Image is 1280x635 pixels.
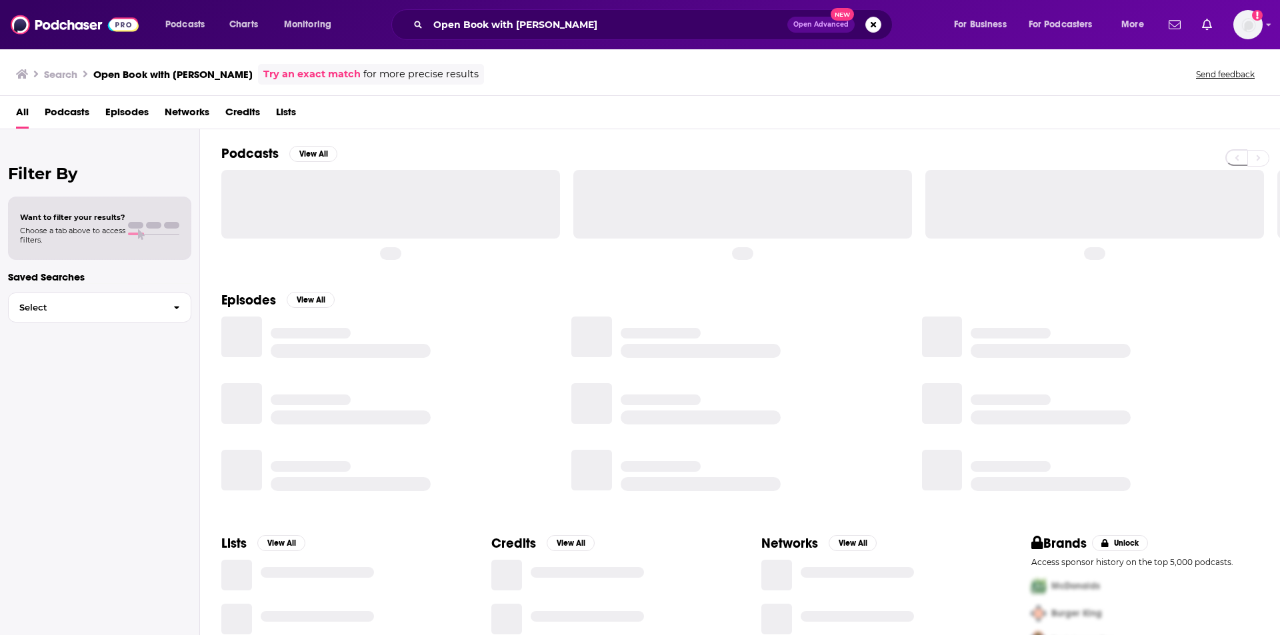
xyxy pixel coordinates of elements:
button: Unlock [1092,535,1149,551]
span: McDonalds [1051,580,1100,592]
a: Charts [221,14,266,35]
a: Credits [225,101,260,129]
span: New [831,8,855,21]
span: Podcasts [165,15,205,34]
h2: Credits [491,535,536,552]
span: Choose a tab above to access filters. [20,226,125,245]
a: CreditsView All [491,535,595,552]
h2: Episodes [221,292,276,309]
span: Want to filter your results? [20,213,125,222]
button: View All [257,535,305,551]
h2: Brands [1031,535,1087,552]
p: Saved Searches [8,271,191,283]
h2: Podcasts [221,145,279,162]
a: Lists [276,101,296,129]
span: Logged in as SkyHorsePub35 [1233,10,1263,39]
span: Open Advanced [793,21,849,28]
span: Monitoring [284,15,331,34]
button: open menu [156,14,222,35]
span: For Podcasters [1029,15,1093,34]
h2: Networks [761,535,818,552]
button: View All [547,535,595,551]
a: ListsView All [221,535,305,552]
a: Networks [165,101,209,129]
button: open menu [1112,14,1161,35]
img: User Profile [1233,10,1263,39]
span: More [1121,15,1144,34]
a: Episodes [105,101,149,129]
h2: Lists [221,535,247,552]
button: open menu [945,14,1023,35]
a: Try an exact match [263,67,361,82]
span: Charts [229,15,258,34]
a: Show notifications dropdown [1197,13,1217,36]
span: For Business [954,15,1007,34]
h3: Open Book with [PERSON_NAME] [93,68,253,81]
button: Send feedback [1192,69,1259,80]
button: open menu [1020,14,1112,35]
a: PodcastsView All [221,145,337,162]
img: Podchaser - Follow, Share and Rate Podcasts [11,12,139,37]
svg: Add a profile image [1252,10,1263,21]
h2: Filter By [8,164,191,183]
button: View All [289,146,337,162]
a: All [16,101,29,129]
a: EpisodesView All [221,292,335,309]
span: for more precise results [363,67,479,82]
a: Show notifications dropdown [1163,13,1186,36]
button: Open AdvancedNew [787,17,855,33]
a: NetworksView All [761,535,877,552]
button: Select [8,293,191,322]
a: Podcasts [45,101,89,129]
img: Second Pro Logo [1026,600,1051,627]
img: First Pro Logo [1026,572,1051,600]
input: Search podcasts, credits, & more... [428,14,787,35]
div: Search podcasts, credits, & more... [404,9,905,40]
p: Access sponsor history on the top 5,000 podcasts. [1031,557,1259,567]
button: Show profile menu [1233,10,1263,39]
button: open menu [275,14,349,35]
span: Burger King [1051,608,1102,619]
h3: Search [44,68,77,81]
button: View All [287,292,335,308]
span: Select [9,303,163,312]
button: View All [829,535,877,551]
